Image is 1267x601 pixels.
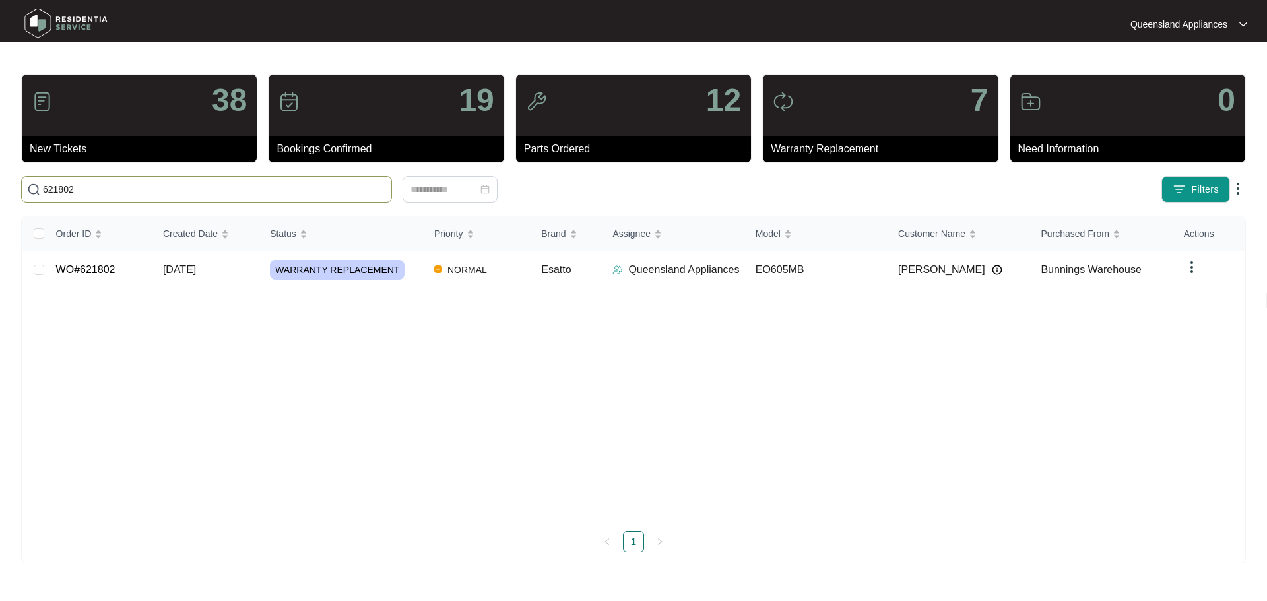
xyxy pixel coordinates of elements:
th: Priority [424,216,531,251]
span: Order ID [56,226,92,241]
p: 7 [971,84,989,116]
img: icon [278,91,300,112]
p: Warranty Replacement [771,141,998,157]
span: Bunnings Warehouse [1041,264,1141,275]
p: Parts Ordered [524,141,751,157]
button: left [597,531,618,552]
span: WARRANTY REPLACEMENT [270,260,405,280]
th: Model [745,216,888,251]
img: search-icon [27,183,40,196]
span: Esatto [541,264,571,275]
img: Assigner Icon [612,265,623,275]
span: Brand [541,226,566,241]
input: Search by Order Id, Assignee Name, Customer Name, Brand and Model [43,182,386,197]
th: Order ID [46,216,152,251]
span: Priority [434,226,463,241]
p: 0 [1218,84,1235,116]
span: Purchased From [1041,226,1109,241]
p: Need Information [1018,141,1245,157]
th: Actions [1173,216,1245,251]
span: Customer Name [898,226,965,241]
img: residentia service logo [20,3,112,43]
img: dropdown arrow [1230,181,1246,197]
span: Status [270,226,296,241]
span: Filters [1191,183,1219,197]
p: New Tickets [30,141,257,157]
img: filter icon [1173,183,1186,196]
span: Created Date [163,226,218,241]
th: Created Date [152,216,259,251]
th: Brand [531,216,602,251]
th: Purchased From [1030,216,1173,251]
li: Next Page [649,531,670,552]
span: Assignee [612,226,651,241]
img: icon [32,91,53,112]
img: dropdown arrow [1239,21,1247,28]
a: WO#621802 [56,264,115,275]
span: Model [756,226,781,241]
p: Bookings Confirmed [276,141,504,157]
td: EO605MB [745,251,888,288]
p: Queensland Appliances [1130,18,1227,31]
span: [DATE] [163,264,196,275]
p: 19 [459,84,494,116]
span: left [603,538,611,546]
li: 1 [623,531,644,552]
th: Status [259,216,424,251]
p: 12 [706,84,741,116]
p: 38 [212,84,247,116]
button: right [649,531,670,552]
img: icon [1020,91,1041,112]
th: Customer Name [888,216,1030,251]
span: right [656,538,664,546]
a: 1 [624,532,643,552]
img: Vercel Logo [434,265,442,273]
button: filter iconFilters [1161,176,1230,203]
th: Assignee [602,216,744,251]
span: NORMAL [442,262,492,278]
li: Previous Page [597,531,618,552]
img: dropdown arrow [1184,259,1200,275]
img: icon [773,91,794,112]
img: Info icon [992,265,1002,275]
img: icon [526,91,547,112]
p: Queensland Appliances [628,262,739,278]
span: [PERSON_NAME] [898,262,985,278]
